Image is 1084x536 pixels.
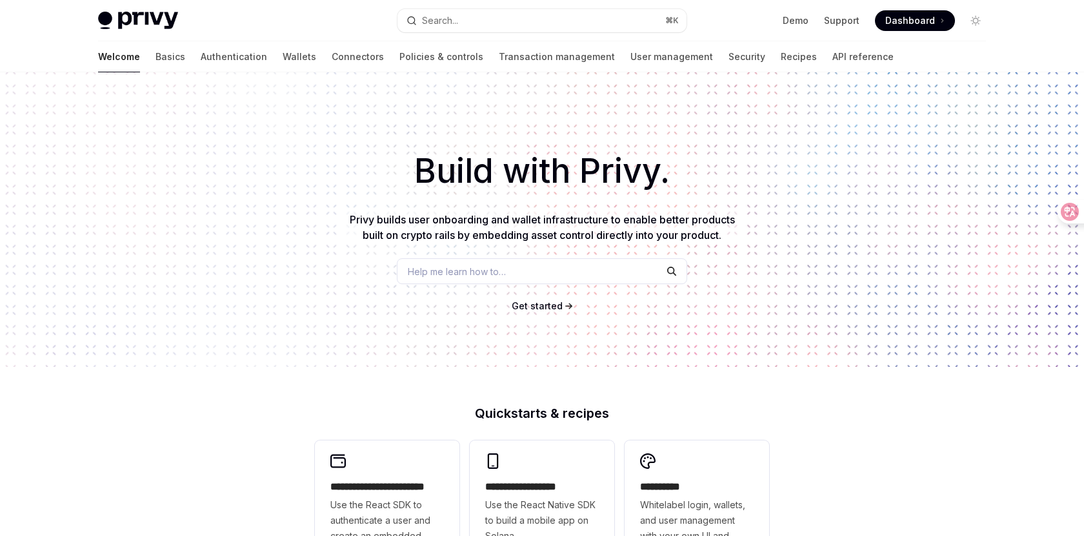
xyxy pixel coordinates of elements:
[399,41,483,72] a: Policies & controls
[315,407,769,420] h2: Quickstarts & recipes
[350,213,735,242] span: Privy builds user onboarding and wallet infrastructure to enable better products built on crypto ...
[98,12,178,30] img: light logo
[781,41,817,72] a: Recipes
[965,10,986,31] button: Toggle dark mode
[408,265,506,278] span: Help me learn how to…
[824,14,859,27] a: Support
[885,14,935,27] span: Dashboard
[832,41,894,72] a: API reference
[21,146,1063,196] h1: Build with Privy.
[728,41,765,72] a: Security
[283,41,316,72] a: Wallets
[499,41,615,72] a: Transaction management
[332,41,384,72] a: Connectors
[397,9,687,32] button: Search...⌘K
[156,41,185,72] a: Basics
[422,13,458,28] div: Search...
[630,41,713,72] a: User management
[512,300,563,313] a: Get started
[201,41,267,72] a: Authentication
[665,15,679,26] span: ⌘ K
[875,10,955,31] a: Dashboard
[783,14,808,27] a: Demo
[512,300,563,311] span: Get started
[98,41,140,72] a: Welcome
